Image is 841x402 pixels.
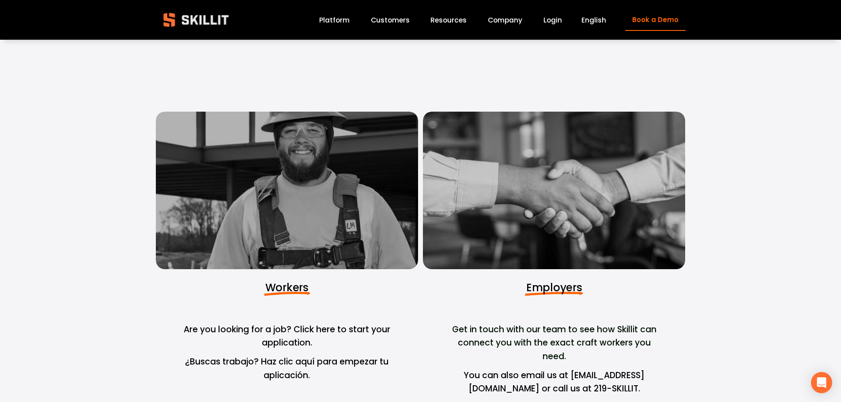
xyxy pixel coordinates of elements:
a: Login [543,14,562,26]
a: Customers [371,14,410,26]
a: Company [488,14,522,26]
a: Book a Demo [625,9,685,31]
span: You can also email us at [EMAIL_ADDRESS][DOMAIN_NAME] or call us at 219-SKILLIT. [464,369,645,395]
img: Skillit [156,7,236,33]
span: ¿Buscas trabajo? Haz clic aquí para empezar tu aplicación. [185,356,391,381]
a: Platform [319,14,350,26]
div: Open Intercom Messenger [811,372,832,393]
span: Resources [430,15,467,25]
span: Workers [265,280,309,295]
span: Get in touch with our team to see how Skillit can connect you with the exact craft workers you need. [452,323,659,362]
span: Employers [526,280,582,295]
span: English [581,15,606,25]
a: folder dropdown [430,14,467,26]
div: language picker [581,14,606,26]
span: Are you looking for a job? Click here to start your application. [184,323,392,349]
